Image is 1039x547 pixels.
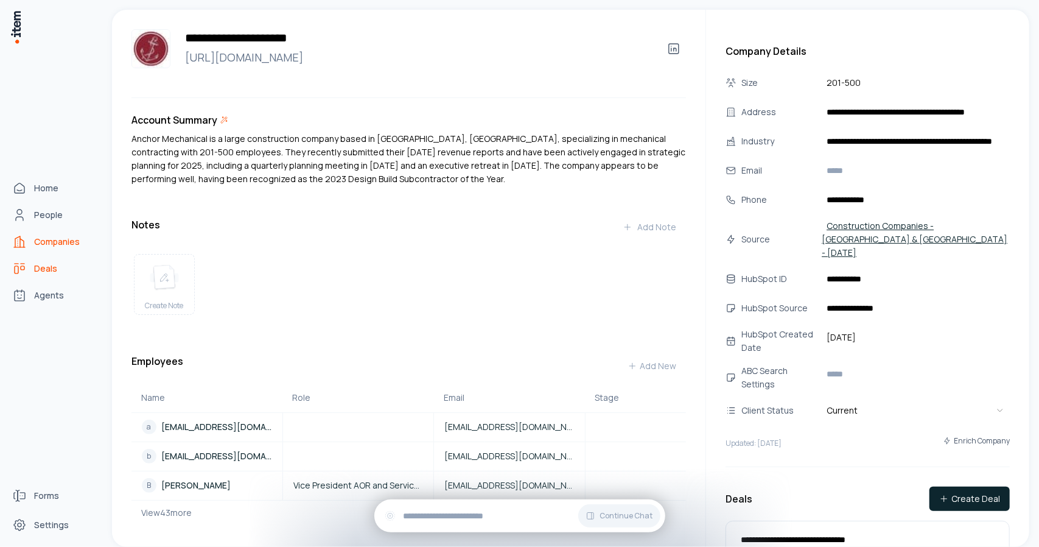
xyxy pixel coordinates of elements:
button: Create Deal [929,487,1010,511]
a: [URL][DOMAIN_NAME] [180,49,652,66]
p: [EMAIL_ADDRESS][DOMAIN_NAME] [161,450,272,462]
button: create noteCreate Note [134,254,195,315]
a: People [7,203,100,227]
a: Settings [7,513,100,537]
div: HubSpot ID [741,272,819,286]
div: Email [444,392,575,404]
div: Continue Chat [374,499,665,532]
span: Companies [34,236,80,248]
span: Continue Chat [600,511,653,521]
div: Anchor Mechanical is a large construction company based in [GEOGRAPHIC_DATA], [GEOGRAPHIC_DATA], ... [131,132,686,186]
a: Agents [7,283,100,308]
h3: Company Details [726,44,1010,58]
a: [EMAIL_ADDRESS][DOMAIN_NAME] [435,421,584,433]
span: Settings [34,519,69,531]
span: People [34,209,63,221]
button: Add Note [613,215,686,239]
button: View43more [131,501,192,525]
div: a [142,420,156,434]
div: Email [741,164,819,177]
p: [PERSON_NAME] [161,479,231,492]
button: [DATE] [822,328,1010,347]
a: Companies [7,230,100,254]
a: Home [7,176,100,200]
a: Construction Companies - [GEOGRAPHIC_DATA] & [GEOGRAPHIC_DATA] - [DATE] [822,217,1007,261]
div: Stage [595,392,676,404]
a: B[PERSON_NAME] [132,478,282,493]
a: Vice President AOR and Service Division [284,479,433,492]
div: B [142,478,156,493]
span: Deals [34,263,57,275]
img: create note [150,264,179,291]
span: Agents [34,289,64,302]
span: Forms [34,490,59,502]
div: HubSpot Created Date [741,328,819,355]
div: HubSpot Source [741,302,819,315]
button: Continue Chat [578,504,660,528]
button: Add New [618,354,686,378]
p: [EMAIL_ADDRESS][DOMAIN_NAME] [161,421,272,433]
a: Deals [7,256,100,281]
span: Vice President AOR and Service Division [293,479,423,492]
span: Home [34,182,58,194]
h3: Employees [131,354,183,378]
div: ABC Search Settings [741,364,819,391]
div: Address [741,105,819,119]
a: Forms [7,484,100,508]
div: Source [741,233,819,246]
h3: Notes [131,217,160,232]
div: Add Note [623,221,676,233]
div: Industry [741,135,819,148]
h3: Deals [726,492,752,506]
a: [EMAIL_ADDRESS][DOMAIN_NAME] [435,479,584,492]
p: Updated: [DATE] [726,439,782,448]
div: Client Status [741,404,819,417]
img: Item Brain Logo [10,10,22,44]
div: Phone [741,193,819,206]
button: Enrich Company [943,430,1010,452]
h3: Account Summary [131,113,217,127]
span: [EMAIL_ADDRESS][DOMAIN_NAME] [444,479,574,492]
div: Name [141,392,273,404]
img: Anchor Mechanical LLC [131,29,170,68]
span: Create Note [145,301,184,311]
span: [EMAIL_ADDRESS][DOMAIN_NAME] [444,450,574,462]
div: Role [292,392,424,404]
div: b [142,449,156,464]
a: [EMAIL_ADDRESS][DOMAIN_NAME] [435,450,584,462]
a: b[EMAIL_ADDRESS][DOMAIN_NAME] [132,449,282,464]
span: [EMAIL_ADDRESS][DOMAIN_NAME] [444,421,574,433]
div: Size [741,76,819,90]
a: a[EMAIL_ADDRESS][DOMAIN_NAME] [132,420,282,434]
